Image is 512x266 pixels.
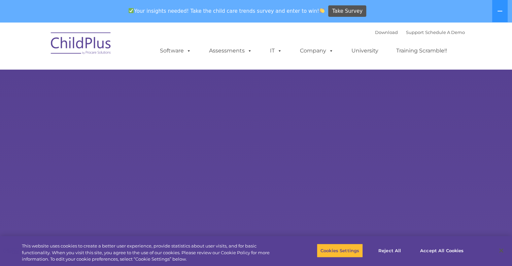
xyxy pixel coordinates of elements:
[94,72,122,77] span: Phone number
[263,44,289,58] a: IT
[406,30,424,35] a: Support
[369,243,411,258] button: Reject All
[389,44,454,58] a: Training Scramble!!
[345,44,385,58] a: University
[319,8,325,13] img: 👏
[22,243,282,263] div: This website uses cookies to create a better user experience, provide statistics about user visit...
[94,44,114,49] span: Last name
[425,30,465,35] a: Schedule A Demo
[126,4,328,17] span: Your insights needed! Take the child care trends survey and enter to win!
[47,28,115,61] img: ChildPlus by Procare Solutions
[332,5,363,17] span: Take Survey
[153,44,198,58] a: Software
[416,243,467,258] button: Accept All Cookies
[375,30,465,35] font: |
[202,44,259,58] a: Assessments
[375,30,398,35] a: Download
[129,8,134,13] img: ✅
[317,243,363,258] button: Cookies Settings
[328,5,366,17] a: Take Survey
[293,44,340,58] a: Company
[494,243,509,258] button: Close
